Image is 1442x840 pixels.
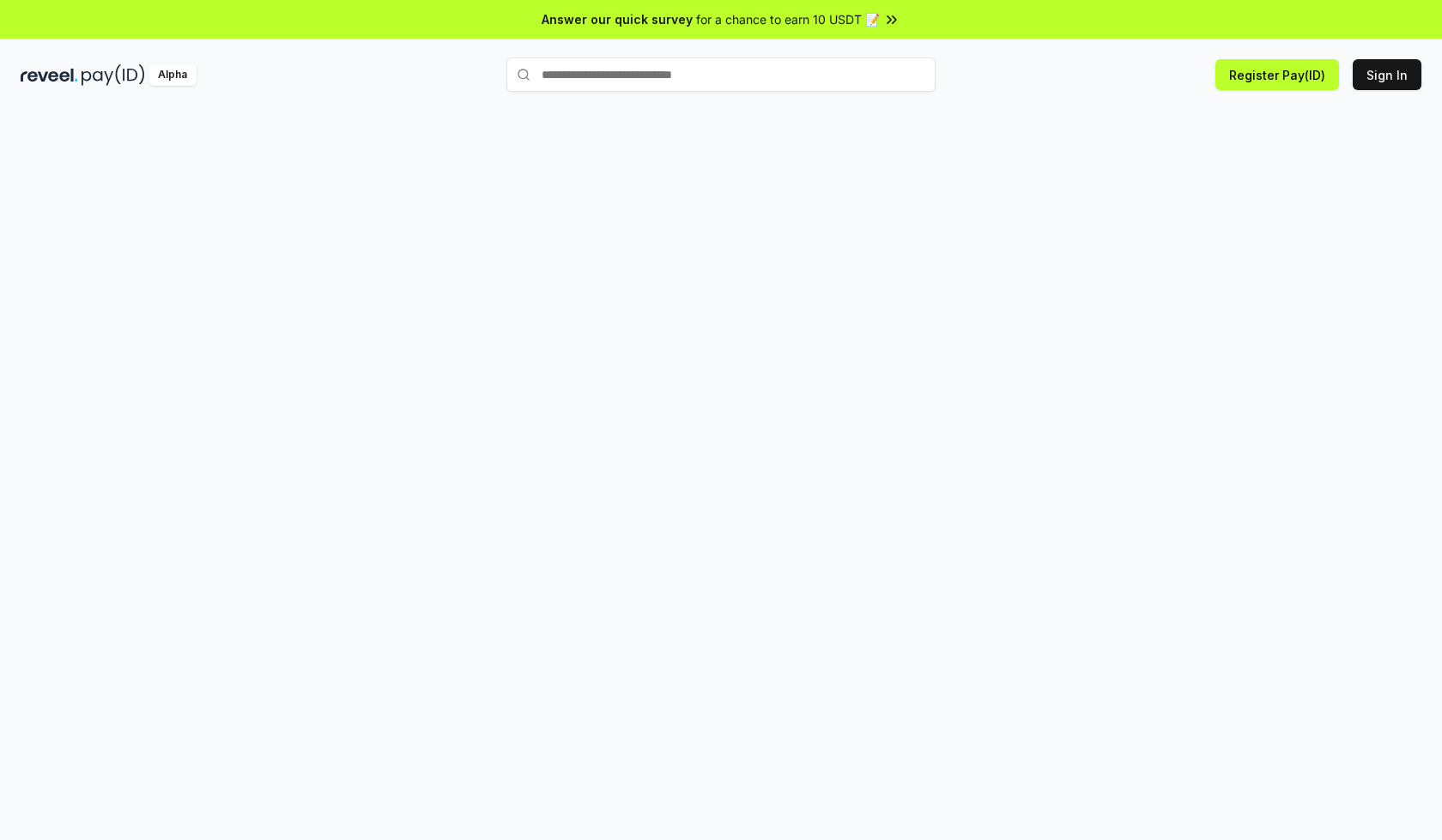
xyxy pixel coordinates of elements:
[542,10,693,28] span: Answer our quick survey
[696,10,880,28] span: for a chance to earn 10 USDT 📝
[21,64,78,86] img: reveel_dark
[1353,59,1421,90] button: Sign In
[148,64,197,86] div: Alpha
[1215,59,1339,90] button: Register Pay(ID)
[82,64,145,86] img: pay_id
